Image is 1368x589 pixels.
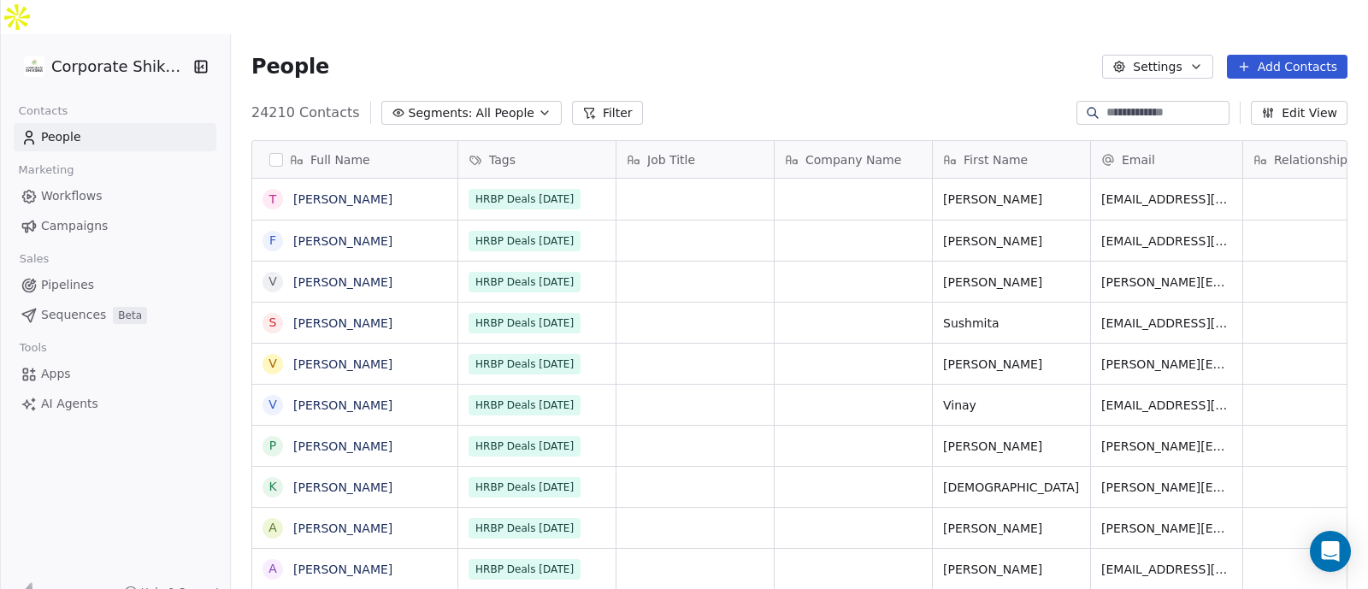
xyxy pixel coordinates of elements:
span: [PERSON_NAME] [943,191,1080,208]
span: [DEMOGRAPHIC_DATA] [943,479,1080,496]
span: [PERSON_NAME] [943,274,1080,291]
div: Tags [458,141,616,178]
a: [PERSON_NAME] [293,316,392,330]
div: P [269,437,276,455]
button: Edit View [1251,101,1347,125]
span: HRBP Deals [DATE] [469,559,581,580]
span: [EMAIL_ADDRESS][DOMAIN_NAME] [1101,315,1232,332]
span: Full Name [310,151,370,168]
span: HRBP Deals [DATE] [469,436,581,456]
span: Tags [489,151,516,168]
span: Workflows [41,187,103,205]
div: T [269,191,277,209]
a: [PERSON_NAME] [293,398,392,412]
a: Apps [14,360,216,388]
span: [PERSON_NAME][EMAIL_ADDRESS][DOMAIN_NAME] [1101,274,1232,291]
span: Campaigns [41,217,108,235]
span: [PERSON_NAME][EMAIL_ADDRESS][DOMAIN_NAME] [1101,356,1232,373]
span: [PERSON_NAME] [943,233,1080,250]
a: [PERSON_NAME] [293,192,392,206]
span: [PERSON_NAME] [943,356,1080,373]
div: V [268,396,277,414]
span: [EMAIL_ADDRESS][DOMAIN_NAME] [1101,561,1232,578]
span: [PERSON_NAME] [943,438,1080,455]
a: Workflows [14,182,216,210]
span: Tools [12,335,54,361]
a: [PERSON_NAME] [293,357,392,371]
a: [PERSON_NAME] [293,521,392,535]
button: Filter [572,101,643,125]
a: [PERSON_NAME] [293,275,392,289]
span: Pipelines [41,276,94,294]
span: Apps [41,365,71,383]
div: S [269,314,277,332]
a: [PERSON_NAME] [293,480,392,494]
a: People [14,123,216,151]
a: [PERSON_NAME] [293,562,392,576]
div: First Name [933,141,1090,178]
span: [EMAIL_ADDRESS][DOMAIN_NAME] [1101,397,1232,414]
a: Pipelines [14,271,216,299]
button: Settings [1102,55,1212,79]
div: Open Intercom Messenger [1310,531,1351,572]
span: Company Name [805,151,901,168]
a: Campaigns [14,212,216,240]
span: All People [476,104,534,122]
span: [PERSON_NAME] [943,561,1080,578]
span: HRBP Deals [DATE] [469,313,581,333]
span: [PERSON_NAME][EMAIL_ADDRESS][PERSON_NAME][DOMAIN_NAME] [1101,479,1232,496]
div: K [268,478,276,496]
span: HRBP Deals [DATE] [469,477,581,498]
div: Job Title [616,141,774,178]
button: Add Contacts [1227,55,1347,79]
div: V [268,273,277,291]
a: SequencesBeta [14,301,216,329]
div: A [268,519,277,537]
span: [EMAIL_ADDRESS][DOMAIN_NAME] [1101,191,1232,208]
span: Corporate Shiksha [51,56,188,78]
a: AI Agents [14,390,216,418]
span: HRBP Deals [DATE] [469,354,581,374]
span: Vinay [943,397,1080,414]
span: Email [1122,151,1155,168]
span: HRBP Deals [DATE] [469,272,581,292]
span: [EMAIL_ADDRESS][DOMAIN_NAME] [1101,233,1232,250]
span: Sequences [41,306,106,324]
span: Sales [12,246,56,272]
span: Job Title [647,151,695,168]
span: [PERSON_NAME][EMAIL_ADDRESS][PERSON_NAME][DOMAIN_NAME] [1101,520,1232,537]
a: [PERSON_NAME] [293,234,392,248]
div: V [268,355,277,373]
span: First Name [964,151,1028,168]
span: People [41,128,81,146]
span: [PERSON_NAME] [943,520,1080,537]
span: 24210 Contacts [251,103,360,123]
span: HRBP Deals [DATE] [469,231,581,251]
span: Segments: [409,104,473,122]
span: HRBP Deals [DATE] [469,189,581,209]
a: [PERSON_NAME] [293,439,392,453]
span: HRBP Deals [DATE] [469,395,581,415]
div: Full Name [252,141,457,178]
span: Contacts [11,98,75,124]
span: Beta [113,307,147,324]
div: Email [1091,141,1242,178]
span: Sushmita [943,315,1080,332]
img: CorporateShiksha.png [24,56,44,77]
div: A [268,560,277,578]
div: F [269,232,276,250]
span: Marketing [11,157,81,183]
span: HRBP Deals [DATE] [469,518,581,539]
div: Company Name [775,141,932,178]
span: People [251,54,329,80]
span: AI Agents [41,395,98,413]
button: Corporate Shiksha [21,52,182,81]
span: [PERSON_NAME][EMAIL_ADDRESS][DOMAIN_NAME] [1101,438,1232,455]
